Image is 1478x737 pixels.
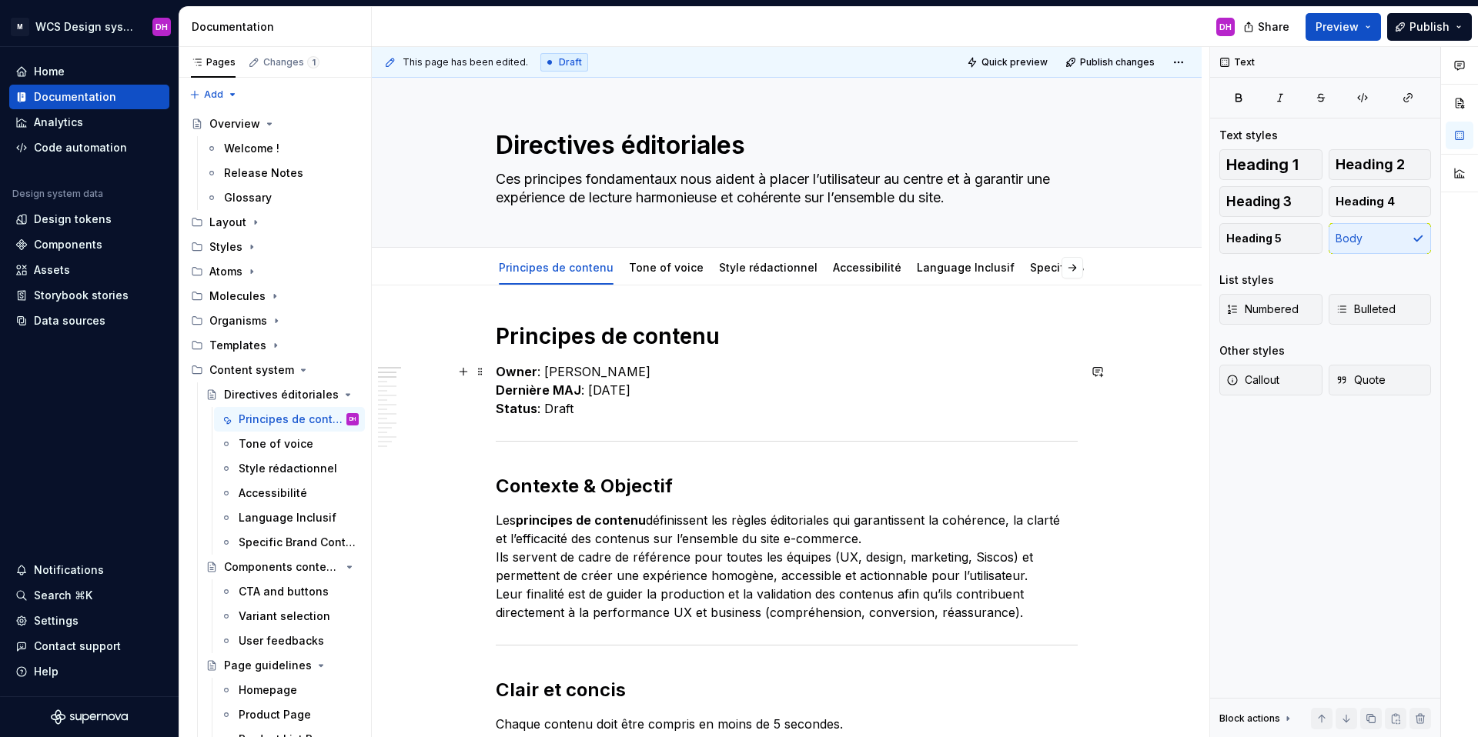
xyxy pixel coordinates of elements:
a: Style rédactionnel [214,456,365,481]
div: Content system [209,362,294,378]
div: Templates [185,333,365,358]
a: Components [9,232,169,257]
div: Design system data [12,188,103,200]
a: Documentation [9,85,169,109]
a: Directives éditoriales [199,382,365,407]
span: Bulleted [1336,302,1396,317]
div: Documentation [192,19,365,35]
span: Preview [1316,19,1359,35]
button: MWCS Design systemDH [3,10,176,43]
a: Storybook stories [9,283,169,308]
div: Home [34,64,65,79]
div: Style rédactionnel [713,251,824,283]
button: Publish [1387,13,1472,41]
div: Principes de contenu [493,251,620,283]
button: Heading 2 [1329,149,1432,180]
a: Language Inclusif [214,505,365,530]
button: Heading 4 [1329,186,1432,217]
div: Specific Brand Content [1024,251,1161,283]
button: Preview [1306,13,1381,41]
svg: Supernova Logo [51,709,128,725]
a: Style rédactionnel [719,261,818,274]
a: Page guidelines [199,653,365,678]
a: Data sources [9,308,169,333]
div: Atoms [209,264,242,279]
div: Block actions [1219,708,1294,729]
p: Les définissent les règles éditoriales qui garantissent la cohérence, la clarté et l’efficacité d... [496,511,1078,622]
div: Changes [263,56,319,68]
div: Components [34,237,102,252]
span: Heading 2 [1336,157,1405,172]
span: Publish changes [1080,56,1155,68]
div: Language Inclusif [239,510,336,525]
div: Layout [185,210,365,235]
div: Other styles [1219,343,1285,358]
div: Accessibilité [239,485,307,501]
a: Design tokens [9,207,169,232]
div: Code automation [34,140,127,155]
div: Organisms [185,308,365,333]
div: Styles [209,239,242,255]
div: Principes de contenu [239,412,343,427]
span: Heading 3 [1226,194,1292,209]
button: Heading 3 [1219,186,1323,217]
div: Design tokens [34,212,112,227]
div: Contact support [34,639,121,654]
div: DH [349,412,356,427]
div: Accessibilité [827,251,908,283]
a: CTA and buttons [214,579,365,604]
div: Tone of voice [239,436,313,452]
a: Homepage [214,678,365,702]
a: Analytics [9,110,169,135]
button: Add [185,84,242,105]
div: Text styles [1219,128,1278,143]
div: Homepage [239,682,297,698]
div: Data sources [34,313,105,328]
div: Page guidelines [224,658,312,673]
a: Home [9,59,169,84]
a: Variant selection [214,604,365,629]
span: Heading 1 [1226,157,1299,172]
div: Templates [209,338,266,353]
span: This page has been edited. [403,56,528,68]
div: Welcome ! [224,141,279,156]
div: Variant selection [239,609,330,624]
a: Glossary [199,185,365,210]
button: Notifications [9,558,169,582]
span: Publish [1409,19,1450,35]
a: Welcome ! [199,136,365,161]
h1: Principes de contenu [496,322,1078,350]
div: Pages [191,56,236,68]
span: Heading 5 [1226,231,1282,246]
div: Settings [34,613,79,629]
div: M [11,18,29,36]
p: Chaque contenu doit être compris en moins de 5 secondes. [496,715,1078,733]
a: Specific Brand Content [214,530,365,555]
div: Search ⌘K [34,588,92,603]
span: Heading 4 [1336,194,1395,209]
a: Principes de contenu [499,261,614,274]
a: Language Inclusif [917,261,1015,274]
div: Styles [185,235,365,259]
div: Help [34,664,59,679]
a: Components content guidelines [199,555,365,579]
a: Specific Brand Content [1030,261,1155,274]
button: Heading 1 [1219,149,1323,180]
a: Accessibilité [214,481,365,505]
button: Search ⌘K [9,583,169,608]
button: Quick preview [962,52,1055,73]
strong: Owner [496,364,537,379]
h2: Contexte & Objectif [496,474,1078,499]
button: Callout [1219,365,1323,395]
a: Principes de contenuDH [214,407,365,432]
div: Specific Brand Content [239,535,356,550]
div: User feedbacks [239,633,324,649]
div: Language Inclusif [911,251,1021,283]
div: DH [155,21,168,33]
div: Organisms [209,313,267,328]
div: Atoms [185,259,365,284]
div: Layout [209,215,246,230]
div: List styles [1219,272,1274,288]
a: Settings [9,609,169,633]
a: Accessibilité [833,261,901,274]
